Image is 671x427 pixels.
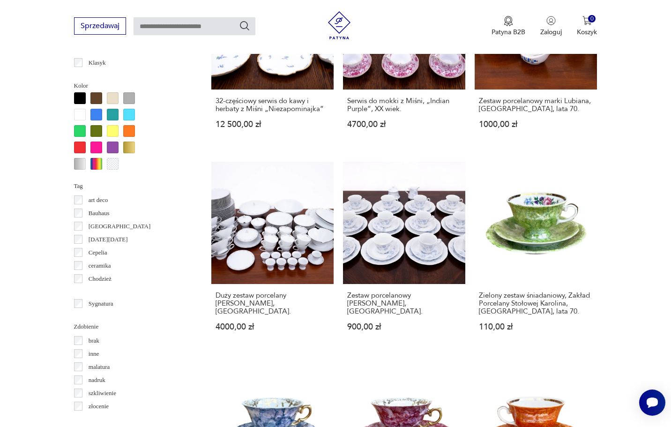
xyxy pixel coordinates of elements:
[347,97,461,113] h3: Serwis do mokki z Miśni, „Indian Purple”, XX wiek.
[89,274,112,284] p: Chodzież
[89,221,151,232] p: [GEOGRAPHIC_DATA]
[577,16,597,37] button: 0Koszyk
[479,292,593,315] h3: Zielony zestaw śniadaniowy, Zakład Porcelany Stołowej Karolina, [GEOGRAPHIC_DATA], lata 70.
[89,401,109,412] p: złocenie
[74,181,189,191] p: Tag
[588,15,596,23] div: 0
[479,97,593,113] h3: Zestaw porcelanowy marki Lubiana, [GEOGRAPHIC_DATA], lata 70.
[89,349,99,359] p: inne
[239,20,250,31] button: Szukaj
[89,58,106,68] p: Klasyk
[89,247,107,258] p: Cepelia
[74,17,126,35] button: Sprzedawaj
[492,16,525,37] button: Patyna B2B
[89,388,116,398] p: szkliwienie
[89,336,99,346] p: brak
[74,322,189,332] p: Zdobienie
[479,120,593,128] p: 1000,00 zł
[89,287,111,297] p: Ćmielów
[216,292,329,315] h3: Duży zestaw porcelany [PERSON_NAME], [GEOGRAPHIC_DATA].
[492,16,525,37] a: Ikona medaluPatyna B2B
[89,375,105,385] p: nadruk
[89,299,113,309] p: Sygnatura
[89,208,110,218] p: Bauhaus
[343,162,465,349] a: Zestaw porcelanowy marki Mitterteich, Niemcy.Zestaw porcelanowy [PERSON_NAME], [GEOGRAPHIC_DATA]....
[577,28,597,37] p: Koszyk
[479,323,593,331] p: 110,00 zł
[89,261,111,271] p: ceramika
[639,390,665,416] iframe: Smartsupp widget button
[347,120,461,128] p: 4700,00 zł
[216,97,329,113] h3: 32-częściowy serwis do kawy i herbaty z Miśni „Niezapominajka”
[492,28,525,37] p: Patyna B2B
[546,16,556,25] img: Ikonka użytkownika
[347,323,461,331] p: 900,00 zł
[347,292,461,315] h3: Zestaw porcelanowy [PERSON_NAME], [GEOGRAPHIC_DATA].
[74,81,189,91] p: Kolor
[216,120,329,128] p: 12 500,00 zł
[325,11,353,39] img: Patyna - sklep z meblami i dekoracjami vintage
[540,16,562,37] button: Zaloguj
[211,162,334,349] a: Duży zestaw porcelany marki Rosenthal, Niemcy.Duży zestaw porcelany [PERSON_NAME], [GEOGRAPHIC_DA...
[74,23,126,30] a: Sprzedawaj
[89,234,128,245] p: [DATE][DATE]
[216,323,329,331] p: 4000,00 zł
[89,195,108,205] p: art deco
[89,362,110,372] p: malatura
[540,28,562,37] p: Zaloguj
[504,16,513,26] img: Ikona medalu
[582,16,592,25] img: Ikona koszyka
[475,162,597,349] a: Zielony zestaw śniadaniowy, Zakład Porcelany Stołowej Karolina, Polska, lata 70.Zielony zestaw śn...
